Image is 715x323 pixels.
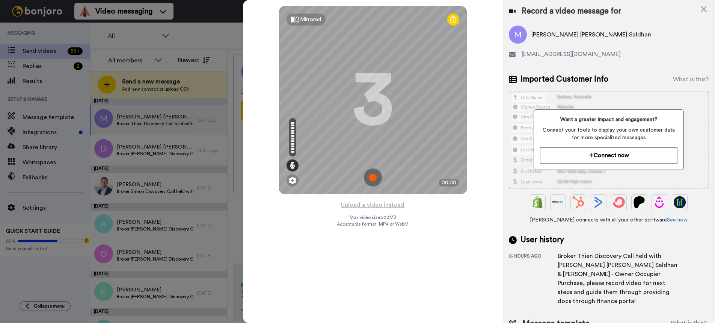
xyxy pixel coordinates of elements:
span: Imported Customer Info [520,74,608,85]
img: ic_gear.svg [289,177,296,184]
span: Want a greater impact and engagement? [540,116,677,123]
img: ic_record_start.svg [364,168,382,187]
button: Connect now [540,147,677,164]
img: Drip [653,196,665,208]
span: Max video size: 500 MB [350,214,396,220]
img: Hubspot [572,196,584,208]
span: Acceptable format: MP4 or WebM [337,221,409,227]
div: What is this? [673,75,709,84]
img: Ontraport [552,196,564,208]
div: Broker Thien Discovery Call held with [PERSON_NAME] [PERSON_NAME] Saldhan & [PERSON_NAME] - Owner... [558,252,678,306]
span: [PERSON_NAME] connects with all your other software [509,216,709,224]
img: GoHighLevel [674,196,686,208]
img: Shopify [532,196,544,208]
div: 15 hours ago [509,253,558,306]
span: User history [520,234,564,246]
a: See how [667,217,688,223]
div: 00:00 [439,179,459,187]
img: ConvertKit [613,196,625,208]
span: [EMAIL_ADDRESS][DOMAIN_NAME] [522,50,621,59]
div: 3 [352,72,394,128]
img: Patreon [633,196,645,208]
button: Upload a video instead [339,200,407,210]
span: Connect your tools to display your own customer data for more specialized messages [540,126,677,141]
img: ActiveCampaign [593,196,605,208]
